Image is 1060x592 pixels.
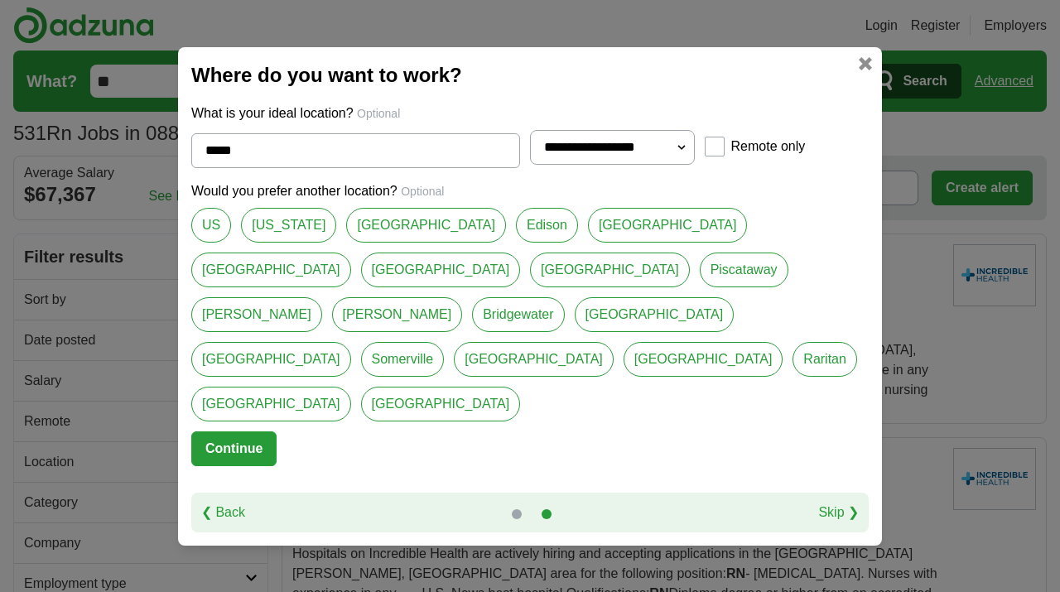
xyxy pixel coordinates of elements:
a: Raritan [793,342,857,377]
span: Optional [401,185,444,198]
a: [US_STATE] [241,208,336,243]
button: Continue [191,431,277,466]
a: [GEOGRAPHIC_DATA] [530,253,690,287]
a: [PERSON_NAME] [332,297,463,332]
a: Bridgewater [472,297,564,332]
a: [GEOGRAPHIC_DATA] [361,387,521,421]
span: Optional [357,107,400,120]
a: [GEOGRAPHIC_DATA] [191,387,351,421]
a: Piscataway [700,253,788,287]
p: Would you prefer another location? [191,181,869,201]
a: US [191,208,231,243]
a: [GEOGRAPHIC_DATA] [575,297,735,332]
a: [GEOGRAPHIC_DATA] [454,342,614,377]
a: [GEOGRAPHIC_DATA] [191,253,351,287]
a: [PERSON_NAME] [191,297,322,332]
p: What is your ideal location? [191,103,869,123]
a: Edison [516,208,578,243]
a: Skip ❯ [818,503,859,522]
a: [GEOGRAPHIC_DATA] [346,208,506,243]
a: ❮ Back [201,503,245,522]
a: [GEOGRAPHIC_DATA] [624,342,783,377]
a: [GEOGRAPHIC_DATA] [361,253,521,287]
a: [GEOGRAPHIC_DATA] [588,208,748,243]
h2: Where do you want to work? [191,60,869,90]
a: Somerville [361,342,445,377]
label: Remote only [731,137,806,156]
a: [GEOGRAPHIC_DATA] [191,342,351,377]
